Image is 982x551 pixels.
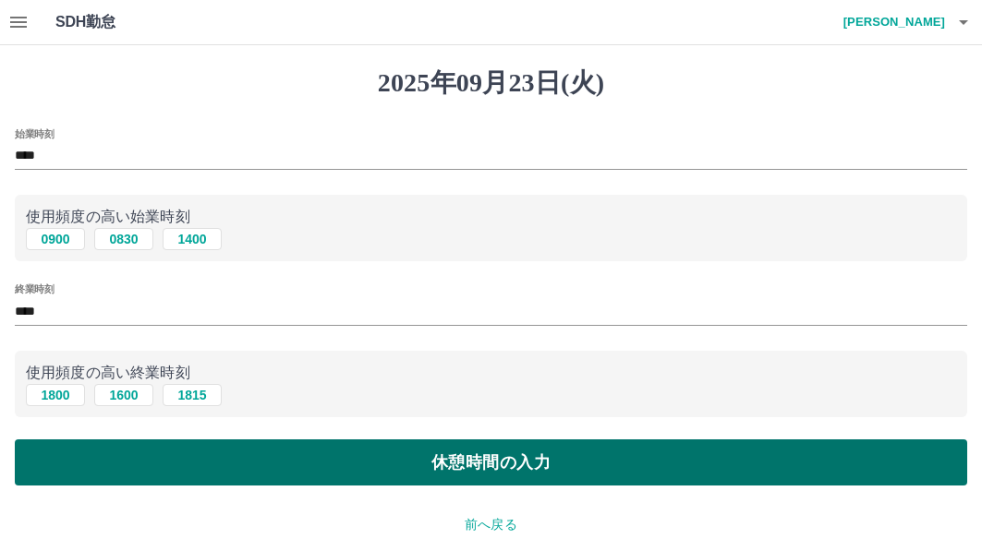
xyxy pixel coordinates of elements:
button: 1815 [163,384,222,406]
button: 休憩時間の入力 [15,439,967,485]
h1: 2025年09月23日(火) [15,67,967,99]
button: 1600 [94,384,153,406]
button: 1800 [26,384,85,406]
label: 終業時刻 [15,282,54,296]
button: 0830 [94,228,153,250]
p: 使用頻度の高い終業時刻 [26,362,956,384]
button: 0900 [26,228,85,250]
label: 始業時刻 [15,126,54,140]
p: 前へ戻る [15,515,967,534]
button: 1400 [163,228,222,250]
p: 使用頻度の高い始業時刻 [26,206,956,228]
